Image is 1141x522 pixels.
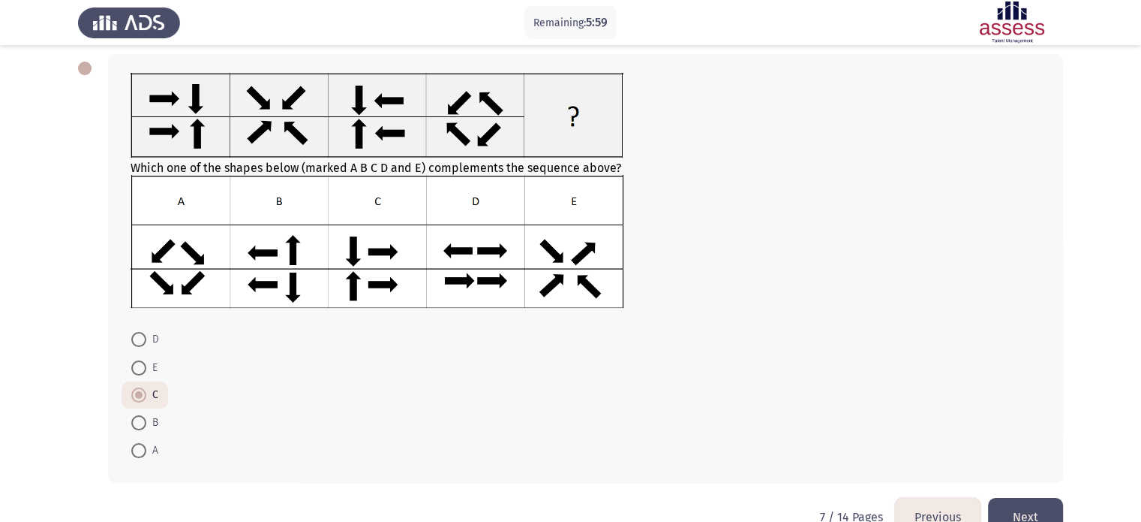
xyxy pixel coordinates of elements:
img: UkFYYV8wODBfQSAucG5nMTY5MTMyMzYxMzM4Ng==.png [131,73,623,158]
p: Remaining: [533,14,608,32]
span: B [146,414,158,432]
div: Which one of the shapes below (marked A B C D and E) complements the sequence above? [131,73,1040,311]
span: 5:59 [586,15,608,29]
img: Assessment logo of ASSESS Focus 4 Module Assessment (EN/AR) (Advanced - IB) [961,2,1063,44]
img: Assess Talent Management logo [78,2,180,44]
img: UkFYYV8wODBfQi5wbmcxNjkxMzIzODYxMjg4.png [131,175,623,308]
span: D [146,330,159,349]
span: E [146,359,158,377]
span: A [146,442,158,460]
span: C [146,386,158,404]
